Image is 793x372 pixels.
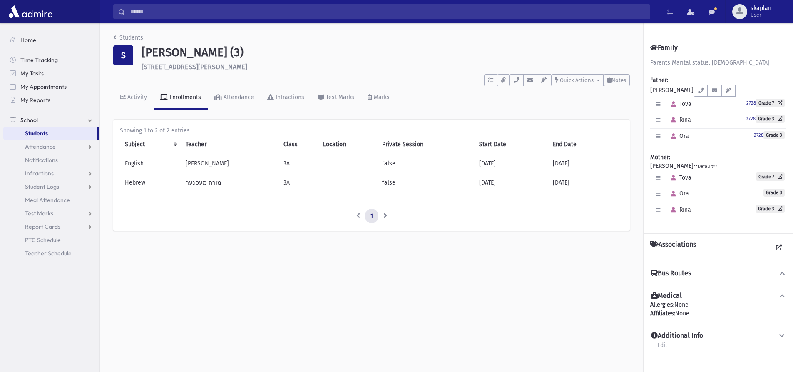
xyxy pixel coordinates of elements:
div: Activity [126,94,147,101]
a: School [3,113,99,127]
span: Meal Attendance [25,196,70,204]
b: Affiliates: [650,310,675,317]
th: Teacher [181,135,278,154]
a: My Tasks [3,67,99,80]
h4: Family [650,44,678,52]
span: Tova [667,100,691,107]
div: Enrollments [168,94,201,101]
a: Students [113,34,143,41]
span: Attendance [25,143,56,150]
span: Quick Actions [560,77,594,83]
b: Father: [650,77,668,84]
th: Location [318,135,377,154]
a: Time Tracking [3,53,99,67]
span: Test Marks [25,210,53,217]
td: [DATE] [474,173,548,192]
span: My Appointments [20,83,67,90]
th: Private Session [377,135,474,154]
small: 2728 [746,116,756,122]
div: Attendance [222,94,254,101]
th: Class [278,135,318,154]
a: Report Cards [3,220,99,233]
th: Start Date [474,135,548,154]
a: Grade 3 [756,115,785,123]
span: Grade 3 [763,131,785,139]
td: מורה מעסנער [181,173,278,192]
span: My Reports [20,96,50,104]
span: Student Logs [25,183,59,190]
button: Notes [604,74,630,86]
a: Meal Attendance [3,193,99,207]
a: Grade 7 [756,172,785,181]
a: Activity [113,86,154,110]
span: Tova [667,174,691,181]
span: Ora [667,132,689,140]
a: Marks [361,86,396,110]
a: Test Marks [3,207,99,220]
span: Grade 3 [763,189,785,197]
span: Home [20,36,36,44]
a: My Reports [3,93,99,107]
a: Test Marks [311,86,361,110]
span: Ora [667,190,689,197]
span: Notes [612,77,626,83]
td: Hebrew [120,173,181,192]
span: Teacher Schedule [25,250,72,257]
th: Subject [120,135,181,154]
button: Quick Actions [551,74,604,86]
span: User [751,12,771,18]
td: false [377,173,474,192]
h4: Bus Routes [651,269,691,278]
span: School [20,116,38,124]
img: AdmirePro [7,3,55,20]
a: Students [3,127,97,140]
a: Teacher Schedule [3,247,99,260]
a: Home [3,33,99,47]
td: [DATE] [548,173,623,192]
a: PTC Schedule [3,233,99,247]
small: 2728 [754,132,763,138]
a: Infractions [3,167,99,180]
h4: Medical [651,292,682,300]
a: Attendance [208,86,261,110]
span: Students [25,130,48,137]
b: Mother: [650,154,670,161]
a: My Appointments [3,80,99,93]
small: 2728 [746,100,756,106]
a: Grade 3 [756,205,785,213]
button: Bus Routes [650,269,786,278]
a: 2728 [746,115,756,122]
nav: breadcrumb [113,33,143,45]
td: [PERSON_NAME] [181,154,278,173]
input: Search [125,4,650,19]
div: [PERSON_NAME] [PERSON_NAME] [650,58,786,227]
td: 3A [278,154,318,173]
a: Student Logs [3,180,99,193]
div: Test Marks [324,94,354,101]
button: Additional Info [650,332,786,340]
span: Infractions [25,170,54,177]
button: Medical [650,292,786,300]
td: 3A [278,173,318,192]
th: End Date [548,135,623,154]
span: Notifications [25,156,58,164]
td: [DATE] [548,154,623,173]
a: Attendance [3,140,99,153]
h4: Associations [650,240,696,255]
span: PTC Schedule [25,236,61,244]
div: S [113,45,133,65]
a: View all Associations [771,240,786,255]
div: None [650,309,786,318]
span: Rina [667,116,691,123]
a: Grade 7 [756,99,785,107]
span: Rina [667,206,691,213]
span: skaplan [751,5,771,12]
a: 2728 [754,131,763,138]
td: false [377,154,474,173]
td: English [120,154,181,173]
a: Edit [657,340,668,355]
div: Marks [372,94,390,101]
a: 2728 [746,99,756,106]
td: [DATE] [474,154,548,173]
h6: [STREET_ADDRESS][PERSON_NAME] [142,63,630,71]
